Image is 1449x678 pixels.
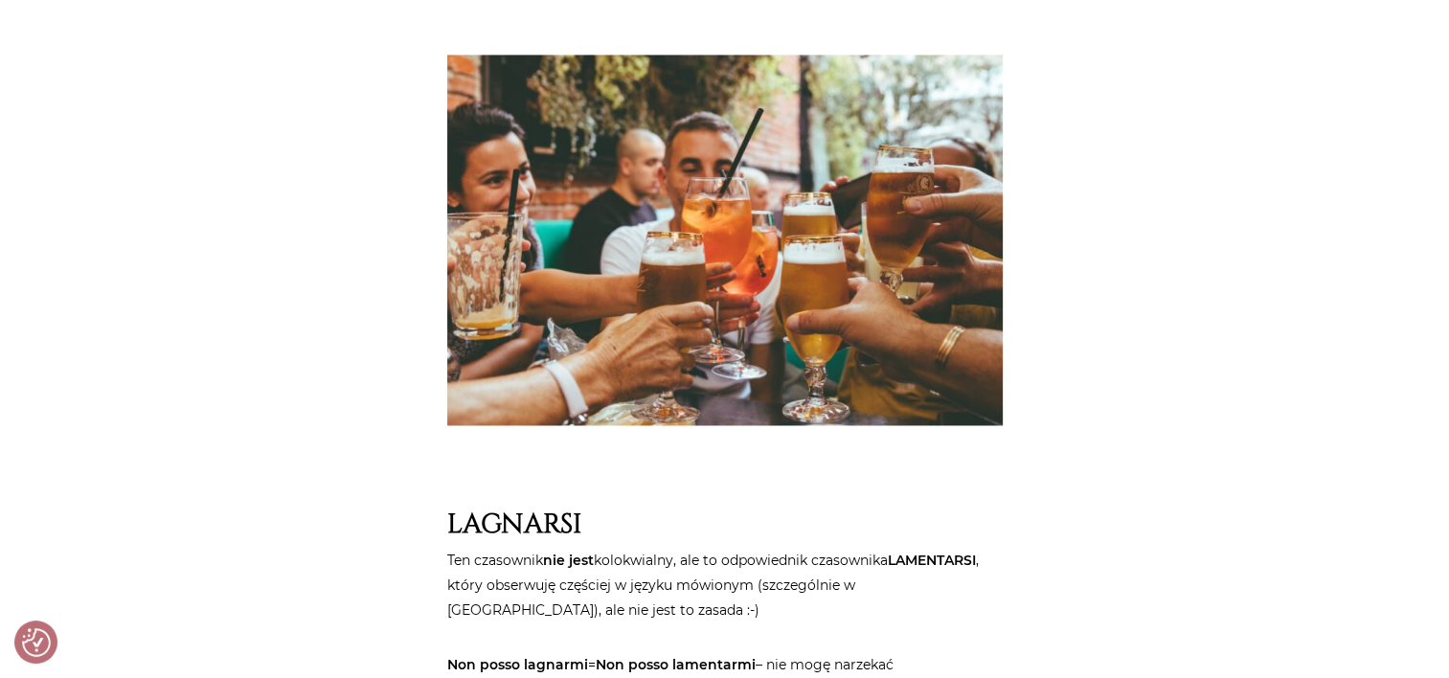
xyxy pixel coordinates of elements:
[596,655,756,672] strong: Non posso lamentarmi
[543,552,594,569] strong: nie jest
[22,628,51,657] img: Revisit consent button
[447,507,581,542] strong: LAGNARSI
[888,552,976,569] strong: LAMENTARSI
[447,651,1003,676] p: = – nie mogę narzekać
[447,548,1003,622] p: Ten czasownik kolokwialny, ale to odpowiednik czasownika , który obserwuję częściej w języku mówi...
[447,655,588,672] strong: Non posso lagnarmi
[22,628,51,657] button: Preferencje co do zgód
